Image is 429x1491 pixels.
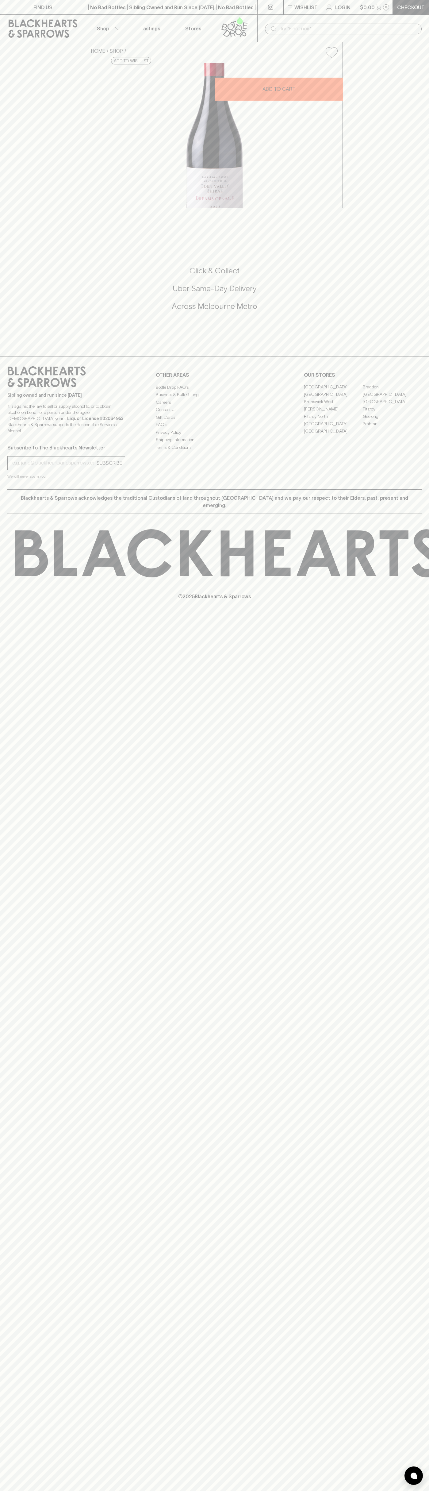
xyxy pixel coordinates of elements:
[7,301,422,311] h5: Across Melbourne Metro
[304,413,363,420] a: Fitzroy North
[360,4,375,11] p: $0.00
[156,436,274,444] a: Shipping Information
[86,15,129,42] button: Shop
[172,15,215,42] a: Stores
[156,421,274,429] a: FAQ's
[33,4,52,11] p: FIND US
[129,15,172,42] a: Tastings
[7,473,125,480] p: We will never spam you
[323,45,340,60] button: Add to wishlist
[156,383,274,391] a: Bottle Drop FAQ's
[97,459,122,467] p: SUBSCRIBE
[280,24,417,34] input: Try "Pinot noir"
[156,429,274,436] a: Privacy Policy
[304,391,363,398] a: [GEOGRAPHIC_DATA]
[363,406,422,413] a: Fitzroy
[304,428,363,435] a: [GEOGRAPHIC_DATA]
[335,4,350,11] p: Login
[185,25,201,32] p: Stores
[140,25,160,32] p: Tastings
[67,416,124,421] strong: Liquor License #32064953
[97,25,109,32] p: Shop
[86,63,343,208] img: 38093.png
[304,383,363,391] a: [GEOGRAPHIC_DATA]
[156,399,274,406] a: Careers
[411,1473,417,1479] img: bubble-icon
[304,371,422,379] p: OUR STORES
[7,392,125,398] p: Sibling owned and run since [DATE]
[215,78,343,101] button: ADD TO CART
[363,391,422,398] a: [GEOGRAPHIC_DATA]
[363,383,422,391] a: Braddon
[7,241,422,344] div: Call to action block
[304,420,363,428] a: [GEOGRAPHIC_DATA]
[304,406,363,413] a: [PERSON_NAME]
[385,6,387,9] p: 0
[304,398,363,406] a: Brunswick West
[12,458,94,468] input: e.g. jane@blackheartsandsparrows.com.au
[94,457,125,470] button: SUBSCRIBE
[294,4,318,11] p: Wishlist
[156,371,274,379] p: OTHER AREAS
[156,414,274,421] a: Gift Cards
[363,420,422,428] a: Prahran
[7,283,422,294] h5: Uber Same-Day Delivery
[262,85,295,93] p: ADD TO CART
[91,48,105,54] a: HOME
[397,4,425,11] p: Checkout
[156,444,274,451] a: Terms & Conditions
[156,406,274,414] a: Contact Us
[7,444,125,451] p: Subscribe to The Blackhearts Newsletter
[363,398,422,406] a: [GEOGRAPHIC_DATA]
[156,391,274,399] a: Business & Bulk Gifting
[110,48,123,54] a: SHOP
[7,266,422,276] h5: Click & Collect
[111,57,151,64] button: Add to wishlist
[363,413,422,420] a: Geelong
[12,494,417,509] p: Blackhearts & Sparrows acknowledges the traditional Custodians of land throughout [GEOGRAPHIC_DAT...
[7,403,125,434] p: It is against the law to sell or supply alcohol to, or to obtain alcohol on behalf of a person un...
